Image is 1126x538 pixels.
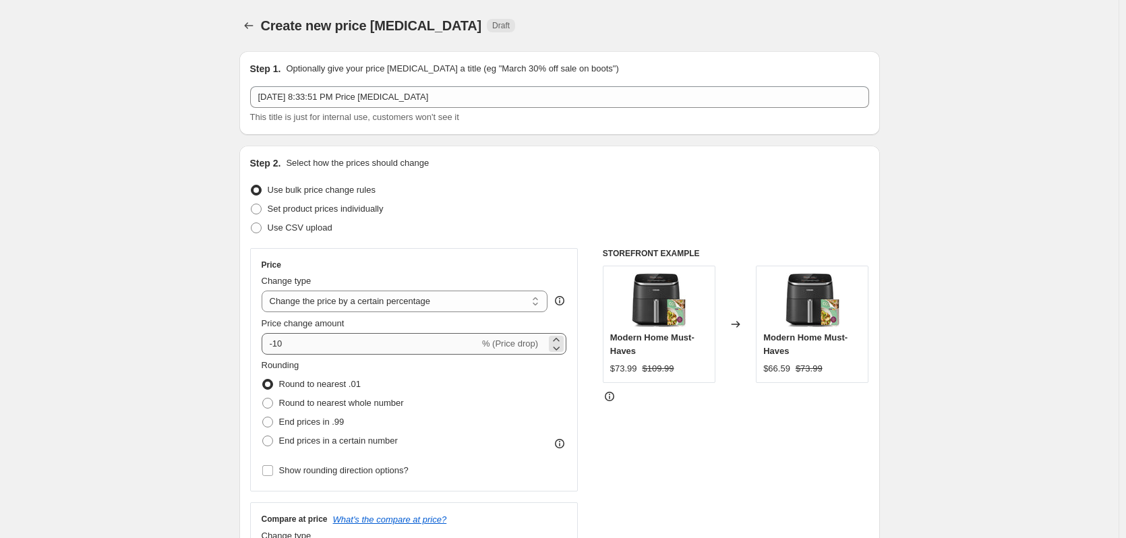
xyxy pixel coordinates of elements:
span: Create new price [MEDICAL_DATA] [261,18,482,33]
div: help [553,294,566,307]
strike: $73.99 [796,362,823,376]
h6: STOREFRONT EXAMPLE [603,248,869,259]
h3: Compare at price [262,514,328,525]
span: % (Price drop) [482,338,538,349]
h3: Price [262,260,281,270]
input: -15 [262,333,479,355]
span: Round to nearest .01 [279,379,361,389]
span: Use CSV upload [268,222,332,233]
input: 30% off holiday sale [250,86,869,108]
span: This title is just for internal use, customers won't see it [250,112,459,122]
img: 81lTKYX5LNL_80x.jpg [786,273,839,327]
div: $73.99 [610,362,637,376]
p: Optionally give your price [MEDICAL_DATA] a title (eg "March 30% off sale on boots") [286,62,618,76]
span: Modern Home Must-Haves [610,332,694,356]
span: Round to nearest whole number [279,398,404,408]
button: What's the compare at price? [333,514,447,525]
span: Price change amount [262,318,345,328]
strike: $109.99 [643,362,674,376]
span: Change type [262,276,312,286]
span: End prices in a certain number [279,436,398,446]
h2: Step 2. [250,156,281,170]
p: Select how the prices should change [286,156,429,170]
span: Draft [492,20,510,31]
div: $66.59 [763,362,790,376]
span: Use bulk price change rules [268,185,376,195]
span: Rounding [262,360,299,370]
span: End prices in .99 [279,417,345,427]
img: 81lTKYX5LNL_80x.jpg [632,273,686,327]
span: Modern Home Must-Haves [763,332,848,356]
button: Price change jobs [239,16,258,35]
span: Show rounding direction options? [279,465,409,475]
h2: Step 1. [250,62,281,76]
span: Set product prices individually [268,204,384,214]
